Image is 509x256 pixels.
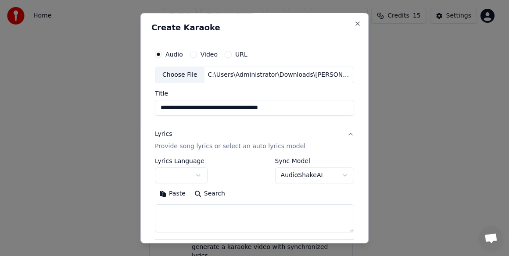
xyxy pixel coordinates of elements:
[155,130,172,139] div: Lyrics
[155,123,354,158] button: LyricsProvide song lyrics or select an auto lyrics model
[201,51,218,57] label: Video
[165,51,183,57] label: Audio
[151,24,358,32] h2: Create Karaoke
[155,187,190,201] button: Paste
[155,67,204,83] div: Choose File
[235,51,247,57] label: URL
[155,158,354,239] div: LyricsProvide song lyrics or select an auto lyrics model
[204,71,354,79] div: C:\Users\Administrator\Downloads\[PERSON_NAME] A Sky Full Of Stars Official Video.mp3
[155,158,208,164] label: Lyrics Language
[190,187,229,201] button: Search
[155,90,354,96] label: Title
[275,158,354,164] label: Sync Model
[155,142,305,151] p: Provide song lyrics or select an auto lyrics model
